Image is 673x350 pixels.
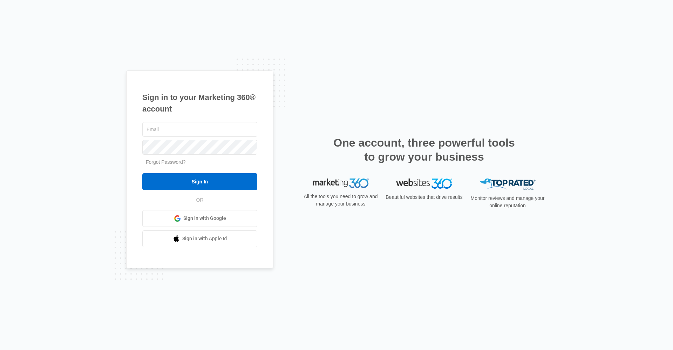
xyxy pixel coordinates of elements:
[385,194,463,201] p: Beautiful websites that drive results
[313,179,369,188] img: Marketing 360
[183,215,226,222] span: Sign in with Google
[480,179,536,190] img: Top Rated Local
[142,210,257,227] a: Sign in with Google
[146,159,186,165] a: Forgot Password?
[191,196,209,204] span: OR
[142,92,257,115] h1: Sign in to your Marketing 360® account
[396,179,452,189] img: Websites 360
[331,136,517,164] h2: One account, three powerful tools to grow your business
[142,173,257,190] input: Sign In
[142,122,257,137] input: Email
[301,193,380,208] p: All the tools you need to grow and manage your business
[468,195,547,209] p: Monitor reviews and manage your online reputation
[182,235,227,242] span: Sign in with Apple Id
[142,230,257,247] a: Sign in with Apple Id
